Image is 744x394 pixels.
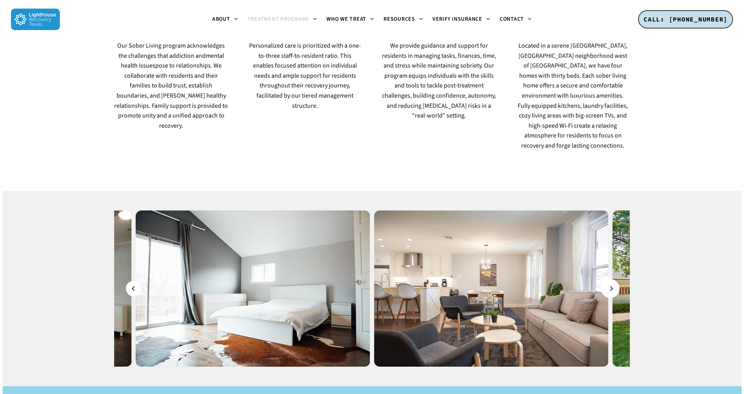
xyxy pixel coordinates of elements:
a: CALL: [PHONE_NUMBER] [638,10,733,29]
a: Treatment Programs [243,16,322,23]
button: Previous [126,281,142,296]
a: About [208,16,243,23]
span: Contact [500,15,524,23]
a: Contact [495,16,536,23]
span: CALL: [PHONE_NUMBER] [644,15,728,23]
span: About [212,15,230,23]
button: Next [602,281,618,296]
img: soberlivingdallas-1 [136,210,370,367]
img: Lighthouse Recovery Texas [11,9,60,30]
p: We provide guidance and support for residents in managing tasks, finances, time, and stress while... [382,41,497,121]
a: Resources [379,16,428,23]
a: Who We Treat [322,16,379,23]
img: soberlivingdallas-4 [374,210,608,367]
p: Located in a serene [GEOGRAPHIC_DATA], [GEOGRAPHIC_DATA] neighborhood west of [GEOGRAPHIC_DATA], ... [516,41,630,151]
a: Verify Insurance [428,16,495,23]
span: Resources [384,15,415,23]
p: Personalized care is prioritized with a one-to-three staff-to-resident ratio. This enables focuse... [248,41,362,111]
span: Who We Treat [326,15,366,23]
span: Treatment Programs [247,15,310,23]
span: Verify Insurance [432,15,482,23]
p: Our Sober Living program acknowledges the challenges that addiction and pose to relationships. We... [114,41,229,131]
